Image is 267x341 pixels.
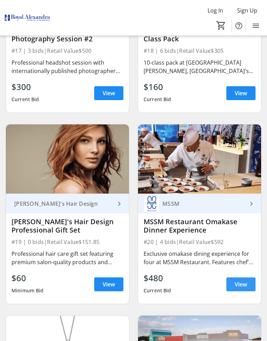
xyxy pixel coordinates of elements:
img: MSSM [144,196,160,212]
a: View [94,277,123,291]
div: MSSM Restaurant Omakase Dinner Experience [144,218,256,234]
div: Minimum Bid [11,284,44,297]
a: View [94,86,123,100]
a: View [226,86,256,100]
a: View [226,277,256,291]
a: [PERSON_NAME]'s Hair Design [6,194,129,213]
div: Professional headshot session with internationally published photographer [PERSON_NAME] at Flux M... [11,58,123,75]
div: Exclusive omakase dining experience for four at MSSM Restaurant. Features chef's selection tastin... [144,250,256,266]
button: Sign Up [232,5,263,16]
span: View [235,280,247,289]
img: Royal Alexandra Hospital Foundation's Logo [4,5,50,31]
button: Log In [202,5,229,16]
div: #17 | 3 bids | Retail Value $500 [11,46,123,56]
button: Cart [215,19,227,32]
a: MSSMMSSM [138,194,261,213]
span: View [235,89,247,97]
div: $300 [11,81,39,93]
div: [PERSON_NAME]'s Hair Design Professional Gift Set [11,218,123,234]
div: [PERSON_NAME]'s Hair Design [11,200,115,207]
div: Current Bid [144,93,171,106]
div: $480 [144,272,171,284]
button: Menu [249,19,263,33]
div: $160 [144,81,171,93]
div: 10-class pack at [GEOGRAPHIC_DATA][PERSON_NAME], [GEOGRAPHIC_DATA]'s premier [PERSON_NAME] studio... [144,58,256,75]
span: View [103,280,115,289]
span: Sign Up [237,6,257,15]
span: View [103,89,115,97]
img: Martini's Hair Design Professional Gift Set [6,124,129,194]
div: Professional hair care gift set featuring premium salon-quality products and styling tools. Inclu... [11,250,123,266]
div: $60 [11,272,44,284]
div: #19 | 0 bids | Retail Value $151.85 [11,237,123,247]
div: #20 | 4 bids | Retail Value $592 [144,237,256,247]
button: Help [232,19,246,33]
div: #18 | 6 bids | Retail Value $305 [144,46,256,56]
div: MSSM [160,200,247,207]
mat-icon: keyboard_arrow_right [247,200,256,208]
div: Current Bid [11,93,39,106]
div: Current Bid [144,284,171,297]
span: Log In [208,6,223,15]
img: MSSM Restaurant Omakase Dinner Experience [138,124,261,194]
mat-icon: keyboard_arrow_right [115,200,123,208]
